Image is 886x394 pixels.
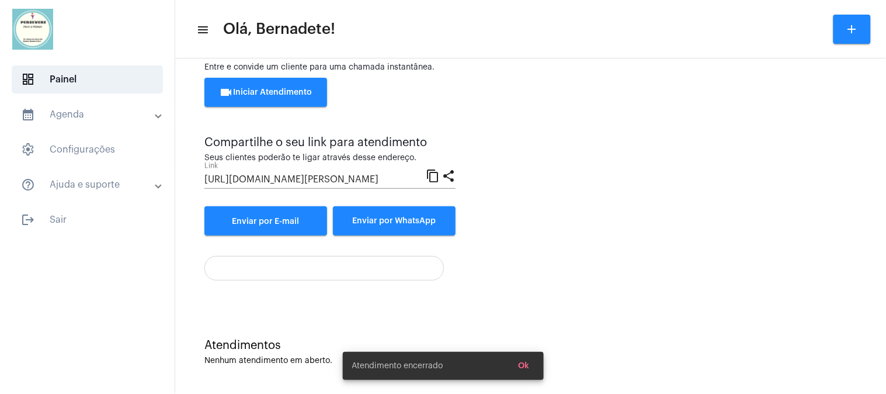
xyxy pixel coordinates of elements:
span: Painel [12,65,163,94]
mat-icon: content_copy [426,168,440,182]
mat-icon: sidenav icon [21,213,35,227]
mat-expansion-panel-header: sidenav iconAjuda e suporte [7,171,175,199]
img: 5d8d47a4-7bd9-c6b3-230d-111f976e2b05.jpeg [9,6,56,53]
mat-icon: share [442,168,456,182]
a: Enviar por E-mail [204,206,327,236]
mat-expansion-panel-header: sidenav iconAgenda [7,101,175,129]
mat-icon: sidenav icon [196,23,208,37]
span: Sair [12,206,163,234]
span: Ok [519,362,530,370]
mat-panel-title: Ajuda e suporte [21,178,156,192]
button: Ok [509,355,539,376]
span: sidenav icon [21,143,35,157]
div: Compartilhe o seu link para atendimento [204,136,456,149]
div: Seus clientes poderão te ligar através desse endereço. [204,154,456,163]
span: Configurações [12,136,163,164]
span: Olá, Bernadete! [223,20,335,39]
mat-icon: videocam [220,85,234,99]
span: sidenav icon [21,72,35,87]
mat-icon: sidenav icon [21,178,35,192]
button: Enviar por WhatsApp [333,206,456,236]
span: Enviar por WhatsApp [353,217,436,225]
span: Enviar por E-mail [232,217,300,226]
div: Nenhum atendimento em aberto. [204,357,857,365]
span: Iniciar Atendimento [220,88,312,96]
mat-icon: add [845,22,859,36]
button: Iniciar Atendimento [204,78,327,107]
mat-panel-title: Agenda [21,108,156,122]
mat-icon: sidenav icon [21,108,35,122]
div: Entre e convide um cliente para uma chamada instantânea. [204,63,857,72]
span: Atendimento encerrado [352,360,443,372]
div: Atendimentos [204,339,857,352]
